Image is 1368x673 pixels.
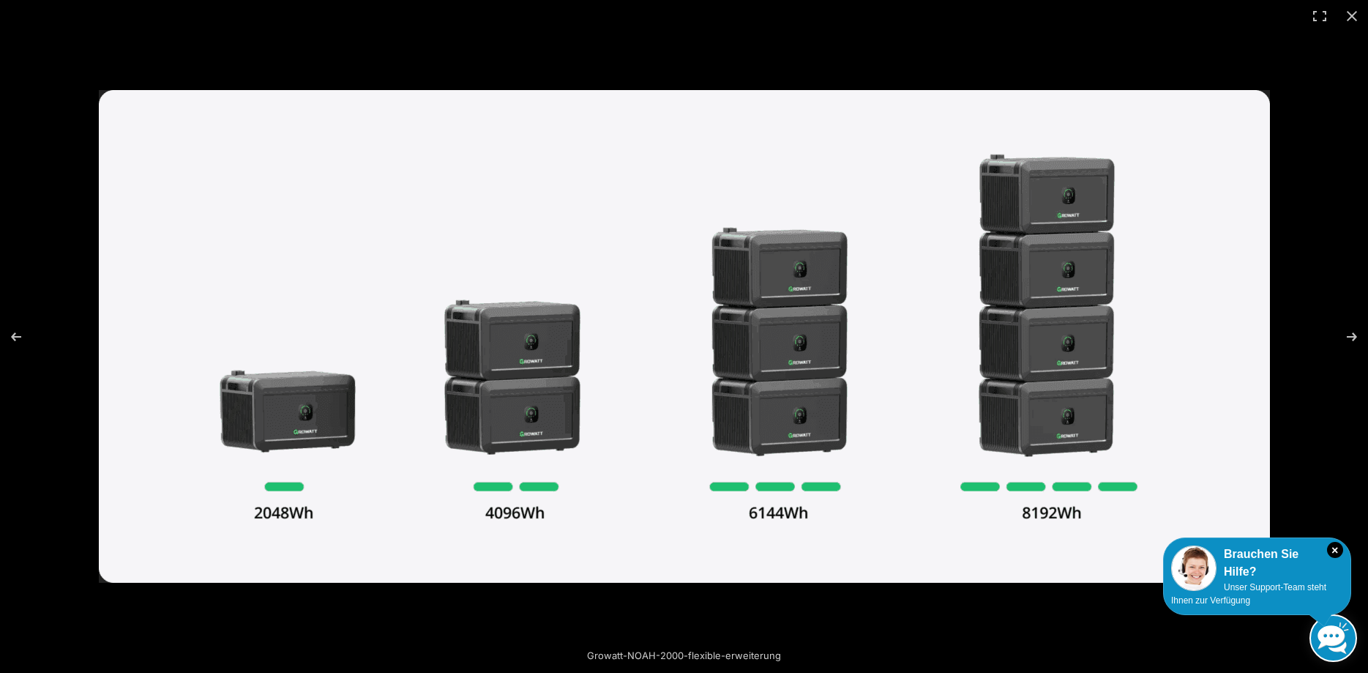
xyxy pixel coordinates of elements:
img: growatt noah 2000 flexible erweiterung scaled [99,90,1270,583]
i: Schließen [1327,542,1343,558]
div: Growatt-NOAH-2000-flexible-erweiterung [531,641,838,670]
img: Customer service [1171,546,1216,591]
div: Brauchen Sie Hilfe? [1171,546,1343,581]
span: Unser Support-Team steht Ihnen zur Verfügung [1171,582,1326,606]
